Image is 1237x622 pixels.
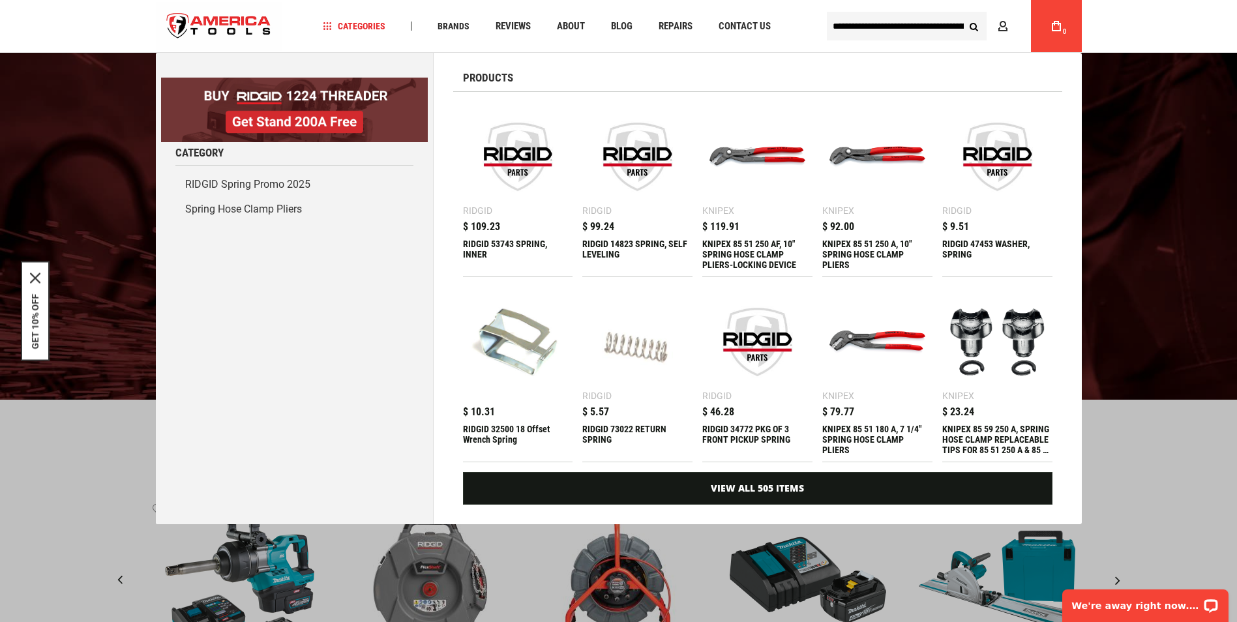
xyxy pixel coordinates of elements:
a: RIDGID 53743 SPRING, INNER Ridgid $ 109.23 RIDGID 53743 SPRING, INNER [463,102,573,276]
img: RIDGID 47453 WASHER, SPRING [949,108,1046,205]
button: Close [30,273,40,284]
a: Categories [317,18,391,35]
a: Contact Us [713,18,777,35]
a: Repairs [653,18,698,35]
span: Repairs [659,22,693,31]
div: Ridgid [582,391,612,400]
span: Brands [438,22,469,31]
a: Reviews [490,18,537,35]
div: Ridgid [942,206,972,215]
span: Blog [611,22,633,31]
span: About [557,22,585,31]
span: Category [175,147,224,158]
span: $ 23.24 [942,407,974,417]
img: KNIPEX 85 51 180 A, 7 1/4 [829,293,926,391]
div: RIDGID 32500 18 Offset Wrench Spring [463,424,573,455]
img: KNIPEX 85 51 250 A, 10 [829,108,926,205]
div: KNIPEX 85 51 250 AF, 10 [702,239,812,270]
div: KNIPEX 85 51 250 A, 10 [822,239,932,270]
a: store logo [156,2,282,51]
a: BOGO: Buy RIDGID® 1224 Threader, Get Stand 200A Free! [161,78,428,87]
span: $ 9.51 [942,222,969,232]
span: $ 79.77 [822,407,854,417]
span: $ 119.91 [702,222,739,232]
img: America Tools [156,2,282,51]
img: RIDGID 34772 PKG OF 3 FRONT PICKUP SPRING [709,293,806,391]
div: Ridgid [702,391,732,400]
a: RIDGID Spring Promo 2025 [175,172,413,197]
div: RIDGID 53743 SPRING, INNER [463,239,573,270]
div: KNIPEX 85 51 180 A, 7 1/4 [822,424,932,455]
span: $ 99.24 [582,222,614,232]
a: View All 505 Items [463,472,1052,505]
span: $ 46.28 [702,407,734,417]
a: KNIPEX 85 51 180 A, 7 1/4 Knipex $ 79.77 KNIPEX 85 51 180 A, 7 1/4" SPRING HOSE CLAMP PLIERS [822,287,932,462]
img: KNIPEX 85 51 250 AF, 10 [709,108,806,205]
span: $ 10.31 [463,407,495,417]
a: Spring Hose Clamp Pliers [175,197,413,222]
img: RIDGID 14823 SPRING, SELF LEVELING [589,108,686,205]
div: RIDGID 34772 PKG OF 3 FRONT PICKUP SPRING [702,424,812,455]
div: Knipex [942,391,974,400]
span: $ 109.23 [463,222,500,232]
img: KNIPEX 85 59 250 A, SPRING HOSE CLAMP REPLACEABLE TIPS FOR 85 51 250 A & 85 51 250 AF [949,293,1046,391]
div: RIDGID 14823 SPRING, SELF LEVELING [582,239,693,270]
img: RIDGID 73022 RETURN SPRING [589,293,686,391]
a: RIDGID 34772 PKG OF 3 FRONT PICKUP SPRING Ridgid $ 46.28 RIDGID 34772 PKG OF 3 FRONT PICKUP SPRING [702,287,812,462]
a: RIDGID 47453 WASHER, SPRING Ridgid $ 9.51 RIDGID 47453 WASHER, SPRING [942,102,1052,276]
img: RIDGID 53743 SPRING, INNER [469,108,567,205]
button: GET 10% OFF [30,294,40,349]
span: Categories [323,22,385,31]
span: $ 92.00 [822,222,854,232]
svg: close icon [30,273,40,284]
div: Knipex [822,391,854,400]
div: Knipex [822,206,854,215]
div: Ridgid [582,206,612,215]
div: RIDGID 47453 WASHER, SPRING [942,239,1052,270]
span: Reviews [496,22,531,31]
div: RIDGID 73022 RETURN SPRING [582,424,693,455]
a: RIDGID 73022 RETURN SPRING Ridgid $ 5.57 RIDGID 73022 RETURN SPRING [582,287,693,462]
span: Products [463,72,513,83]
img: BOGO: Buy RIDGID® 1224 Threader, Get Stand 200A Free! [161,78,428,142]
iframe: LiveChat chat widget [1054,581,1237,622]
a: RIDGID 32500 18 Offset Wrench Spring $ 10.31 RIDGID 32500 18 Offset Wrench Spring [463,287,573,462]
span: 0 [1063,28,1067,35]
a: KNIPEX 85 59 250 A, SPRING HOSE CLAMP REPLACEABLE TIPS FOR 85 51 250 A & 85 51 250 AF Knipex $ 23... [942,287,1052,462]
a: Brands [432,18,475,35]
a: About [551,18,591,35]
a: RIDGID 14823 SPRING, SELF LEVELING Ridgid $ 99.24 RIDGID 14823 SPRING, SELF LEVELING [582,102,693,276]
a: Blog [605,18,638,35]
div: Ridgid [463,206,492,215]
span: $ 5.57 [582,407,609,417]
span: Contact Us [719,22,771,31]
a: KNIPEX 85 51 250 A, 10 Knipex $ 92.00 KNIPEX 85 51 250 A, 10" SPRING HOSE CLAMP PLIERS [822,102,932,276]
div: KNIPEX 85 59 250 A, SPRING HOSE CLAMP REPLACEABLE TIPS FOR 85 51 250 A & 85 51 250 AF [942,424,1052,455]
img: RIDGID 32500 18 Offset Wrench Spring [469,293,567,391]
div: Knipex [702,206,734,215]
a: KNIPEX 85 51 250 AF, 10 Knipex $ 119.91 KNIPEX 85 51 250 AF, 10" SPRING HOSE CLAMP PLIERS-LOCKING... [702,102,812,276]
button: Search [962,14,987,38]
